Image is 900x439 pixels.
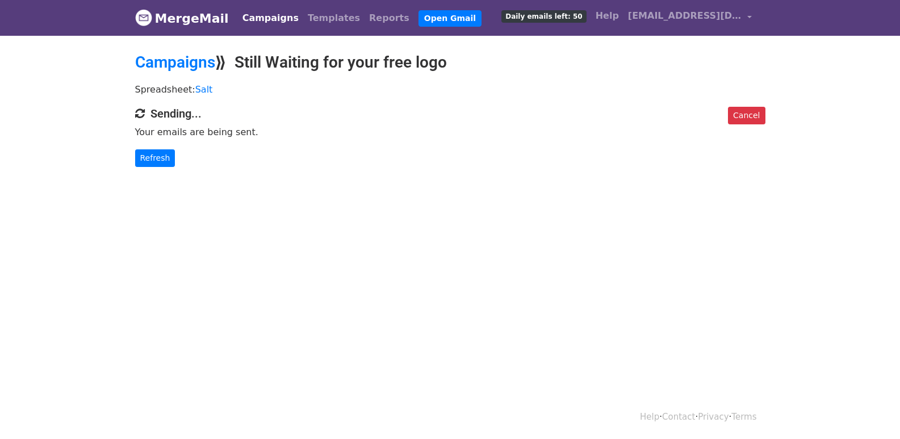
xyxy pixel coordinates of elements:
[195,84,213,95] a: Salt
[418,10,482,27] a: Open Gmail
[501,10,586,23] span: Daily emails left: 50
[731,412,756,422] a: Terms
[135,83,765,95] p: Spreadsheet:
[135,53,765,72] h2: ⟫ Still Waiting for your free logo
[728,107,765,124] a: Cancel
[135,9,152,26] img: MergeMail logo
[135,107,765,120] h4: Sending...
[497,5,591,27] a: Daily emails left: 50
[591,5,623,27] a: Help
[628,9,742,23] span: [EMAIL_ADDRESS][DOMAIN_NAME]
[623,5,756,31] a: [EMAIL_ADDRESS][DOMAIN_NAME]
[135,126,765,138] p: Your emails are being sent.
[135,149,175,167] a: Refresh
[238,7,303,30] a: Campaigns
[365,7,414,30] a: Reports
[698,412,729,422] a: Privacy
[135,53,215,72] a: Campaigns
[662,412,695,422] a: Contact
[640,412,659,422] a: Help
[135,6,229,30] a: MergeMail
[303,7,365,30] a: Templates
